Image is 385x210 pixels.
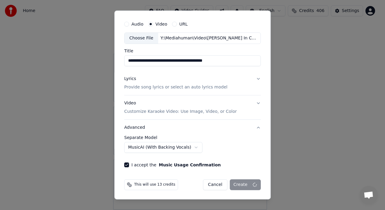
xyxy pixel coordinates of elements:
[124,71,261,95] button: LyricsProvide song lyrics or select an auto lyrics model
[131,22,143,26] label: Audio
[125,33,158,44] div: Choose File
[159,163,221,167] button: I accept the
[124,100,237,115] div: Video
[124,135,261,158] div: Advanced
[124,109,237,115] p: Customize Karaoke Video: Use Image, Video, or Color
[179,22,188,26] label: URL
[124,76,136,82] div: Lyrics
[131,163,221,167] label: I accept the
[124,120,261,135] button: Advanced
[203,179,227,190] button: Cancel
[134,182,175,187] span: This will use 13 credits
[124,84,227,90] p: Provide song lyrics or select an auto lyrics model
[156,22,167,26] label: Video
[158,35,260,41] div: Y:\Mediahuman\Video\[PERSON_NAME] In Chains - Angry Chair (Official HD Video).mp4
[124,49,261,53] label: Title
[124,95,261,119] button: VideoCustomize Karaoke Video: Use Image, Video, or Color
[124,135,261,140] label: Separate Model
